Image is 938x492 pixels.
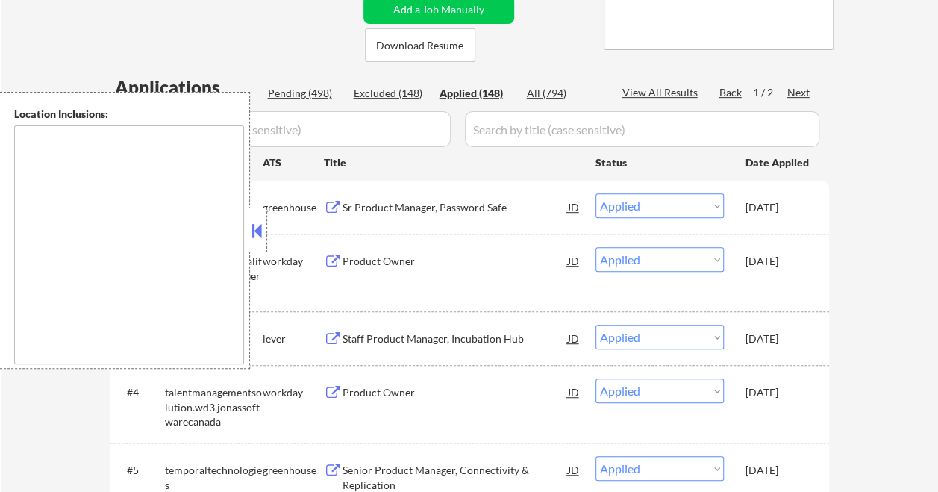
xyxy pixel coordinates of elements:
div: #5 [127,463,153,478]
div: View All Results [622,85,702,100]
div: [DATE] [745,331,811,346]
div: greenhouse [263,463,324,478]
div: JD [566,379,581,405]
div: [DATE] [745,200,811,215]
div: [DATE] [745,385,811,400]
input: Search by company (case sensitive) [115,111,451,147]
div: Next [787,85,811,100]
div: JD [566,325,581,352]
div: Product Owner [343,385,568,400]
div: Location Inclusions: [14,107,244,122]
div: Product Owner [343,254,568,269]
input: Search by title (case sensitive) [465,111,819,147]
div: temporaltechnologies [165,463,263,492]
div: Applied (148) [440,86,514,101]
div: Applications [115,78,263,96]
div: Pending (498) [268,86,343,101]
div: Back [719,85,743,100]
div: Status [595,149,724,175]
div: lever [263,331,324,346]
div: ATS [263,155,324,170]
div: workday [263,385,324,400]
div: greenhouse [263,200,324,215]
div: workday [263,254,324,269]
div: JD [566,193,581,220]
div: All (794) [527,86,601,101]
div: Staff Product Manager, Incubation Hub [343,331,568,346]
div: [DATE] [745,254,811,269]
div: #4 [127,385,153,400]
div: JD [566,247,581,274]
button: Download Resume [365,28,475,62]
div: Sr Product Manager, Password Safe [343,200,568,215]
div: [DATE] [745,463,811,478]
div: Senior Product Manager, Connectivity & Replication [343,463,568,492]
div: Date Applied [745,155,811,170]
div: Title [324,155,581,170]
div: 1 / 2 [753,85,787,100]
div: talentmanagementsolution.wd3.jonassoftwarecanada [165,385,263,429]
div: JD [566,456,581,483]
div: Excluded (148) [354,86,428,101]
